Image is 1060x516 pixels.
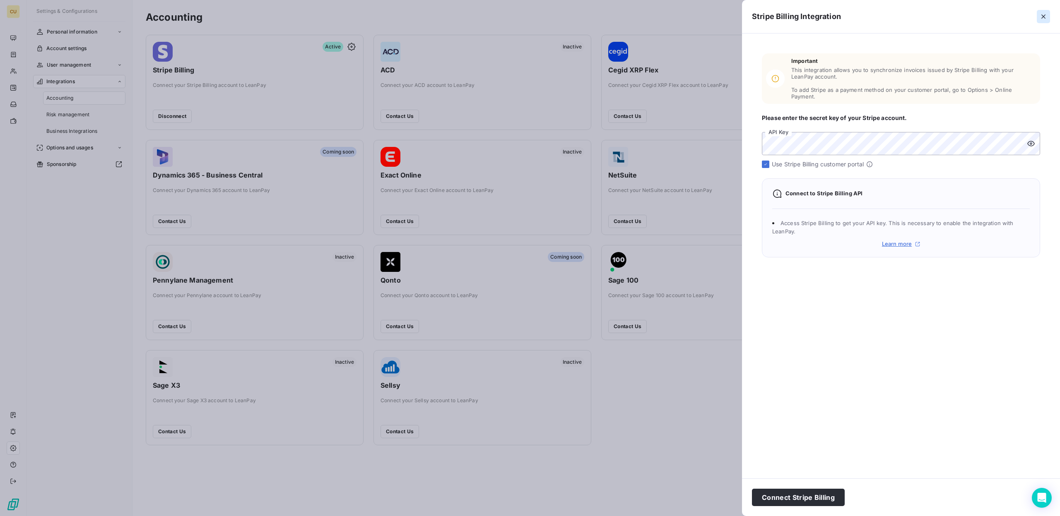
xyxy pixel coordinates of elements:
[791,58,1036,64] span: Important
[772,220,1014,235] span: Access Stripe Billing to get your API key. This is necessary to enable the integration with LeanPay.
[772,189,1030,199] span: Connect to Stripe Billing API
[1032,488,1052,508] div: Open Intercom Messenger
[762,114,1040,122] span: Please enter the secret key of your Stripe account.
[752,11,841,22] h5: Stripe Billing Integration
[882,240,920,247] a: Learn more
[791,67,1036,100] span: This integration allows you to synchronize invoices issued by Stripe Billing with your LeanPay ac...
[772,160,864,168] span: Use Stripe Billing customer portal
[752,489,845,506] button: Connect Stripe Billing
